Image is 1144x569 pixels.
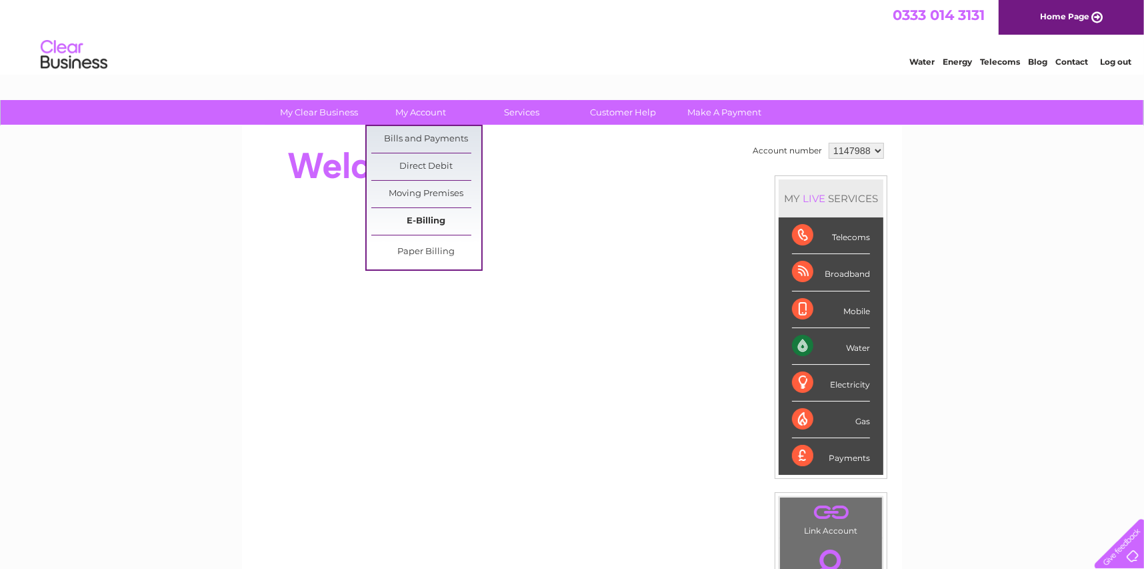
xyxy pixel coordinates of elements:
[1100,57,1131,67] a: Log out
[909,57,935,67] a: Water
[792,402,870,438] div: Gas
[792,217,870,254] div: Telecoms
[783,501,879,524] a: .
[265,100,375,125] a: My Clear Business
[371,208,481,235] a: E-Billing
[792,365,870,402] div: Electricity
[893,7,985,23] a: 0333 014 3131
[670,100,780,125] a: Make A Payment
[40,35,108,75] img: logo.png
[467,100,577,125] a: Services
[779,497,883,539] td: Link Account
[980,57,1020,67] a: Telecoms
[800,192,828,205] div: LIVE
[792,328,870,365] div: Water
[792,438,870,474] div: Payments
[371,153,481,180] a: Direct Debit
[258,7,888,65] div: Clear Business is a trading name of Verastar Limited (registered in [GEOGRAPHIC_DATA] No. 3667643...
[569,100,679,125] a: Customer Help
[1055,57,1088,67] a: Contact
[779,179,883,217] div: MY SERVICES
[792,254,870,291] div: Broadband
[1028,57,1047,67] a: Blog
[371,181,481,207] a: Moving Premises
[943,57,972,67] a: Energy
[792,292,870,328] div: Mobile
[749,139,825,162] td: Account number
[366,100,476,125] a: My Account
[371,239,481,265] a: Paper Billing
[371,126,481,153] a: Bills and Payments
